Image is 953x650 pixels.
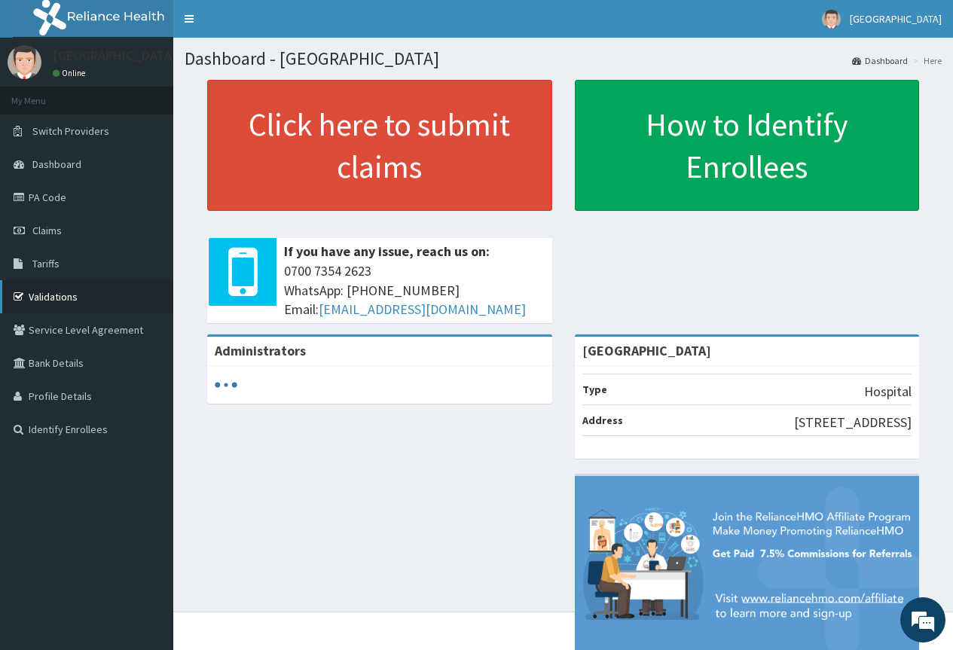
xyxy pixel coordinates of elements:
li: Here [909,54,942,67]
p: [STREET_ADDRESS] [794,413,912,432]
a: Click here to submit claims [207,80,552,211]
b: If you have any issue, reach us on: [284,243,490,260]
a: [EMAIL_ADDRESS][DOMAIN_NAME] [319,301,526,318]
span: 0700 7354 2623 WhatsApp: [PHONE_NUMBER] Email: [284,261,545,319]
span: Claims [32,224,62,237]
strong: [GEOGRAPHIC_DATA] [582,342,711,359]
p: Hospital [864,382,912,401]
h1: Dashboard - [GEOGRAPHIC_DATA] [185,49,942,69]
a: How to Identify Enrollees [575,80,920,211]
a: Online [53,68,89,78]
span: Tariffs [32,257,60,270]
span: Dashboard [32,157,81,171]
b: Administrators [215,342,306,359]
span: [GEOGRAPHIC_DATA] [850,12,942,26]
b: Type [582,383,607,396]
img: User Image [8,45,41,79]
img: User Image [822,10,841,29]
b: Address [582,413,623,427]
a: Dashboard [852,54,908,67]
svg: audio-loading [215,374,237,396]
p: [GEOGRAPHIC_DATA] [53,49,177,63]
span: Switch Providers [32,124,109,138]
